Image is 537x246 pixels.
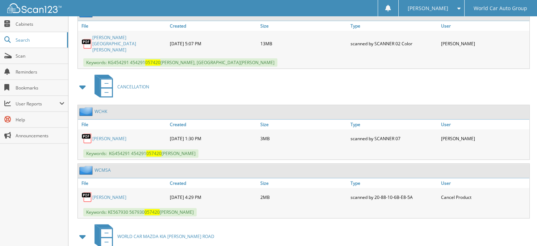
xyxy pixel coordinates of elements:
span: Scan [16,53,64,59]
div: [PERSON_NAME] [439,33,529,55]
a: [PERSON_NAME] [92,135,126,142]
span: Bookmarks [16,85,64,91]
a: File [78,178,168,188]
div: Cancel Product [439,190,529,204]
span: World Car Auto Group [474,6,527,11]
div: [DATE] 5:07 PM [168,33,258,55]
div: 3MB [259,131,349,146]
div: 2MB [259,190,349,204]
span: 057420 [145,59,160,66]
div: [DATE] 1:30 PM [168,131,258,146]
a: WCHK [95,108,107,114]
img: folder2.png [79,107,95,116]
span: User Reports [16,101,59,107]
a: File [78,21,168,31]
img: PDF.png [81,38,92,49]
a: File [78,120,168,129]
a: WCMSA [95,167,111,173]
a: Created [168,178,258,188]
a: Type [349,120,439,129]
span: CANCELLATION [117,84,149,90]
span: Search [16,37,63,43]
div: scanned by SCANNER 07 [349,131,439,146]
img: PDF.png [81,192,92,203]
img: scan123-logo-white.svg [7,3,62,13]
a: Size [259,120,349,129]
a: Size [259,21,349,31]
span: 057420 [144,209,160,215]
a: Created [168,120,258,129]
div: 13MB [259,33,349,55]
span: Keywords: KG454291 454291 [PERSON_NAME], [GEOGRAPHIC_DATA][PERSON_NAME] [83,58,277,67]
span: [PERSON_NAME] [408,6,448,11]
div: [PERSON_NAME] [439,131,529,146]
a: [PERSON_NAME] [92,194,126,200]
a: CANCELLATION [90,72,149,101]
a: User [439,120,529,129]
img: folder2.png [79,166,95,175]
div: [DATE] 4:29 PM [168,190,258,204]
span: Keywords: KE567930 567930 [PERSON_NAME] [83,208,197,216]
span: Help [16,117,64,123]
a: Type [349,21,439,31]
a: Type [349,178,439,188]
span: Cabinets [16,21,64,27]
a: User [439,21,529,31]
a: Created [168,21,258,31]
div: scanned by SCANNER 02 Color [349,33,439,55]
span: Keywords: KG454291 454291 [PERSON_NAME] [83,149,198,158]
span: 057420 [146,150,161,157]
img: PDF.png [81,133,92,144]
span: WORLD CAR MAZDA KIA [PERSON_NAME] ROAD [117,233,214,239]
a: [PERSON_NAME] [GEOGRAPHIC_DATA][PERSON_NAME] [92,34,166,53]
a: User [439,178,529,188]
iframe: Chat Widget [501,211,537,246]
a: Size [259,178,349,188]
div: scanned by 20-88-10-6B-E8-5A [349,190,439,204]
span: Announcements [16,133,64,139]
span: Reminders [16,69,64,75]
